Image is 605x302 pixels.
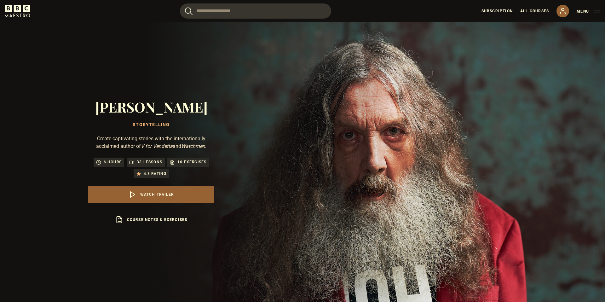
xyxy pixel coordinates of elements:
a: Subscription [481,8,513,14]
button: Toggle navigation [577,8,600,15]
i: Watchmen [181,143,205,149]
p: Create captivating stories with the internationally acclaimed author of and . [88,135,214,150]
p: 4.8 rating [144,171,167,177]
p: 6 hours [104,159,122,165]
h1: Storytelling [88,122,214,127]
svg: BBC Maestro [5,5,30,17]
h2: [PERSON_NAME] [88,99,214,115]
a: Course notes & exercises [88,211,214,229]
button: Submit the search query [185,7,193,15]
p: 33 lessons [137,159,162,165]
input: Search [180,3,331,19]
a: Watch Trailer [88,186,214,203]
p: 16 exercises [177,159,206,165]
i: V for Vendetta [141,143,173,149]
a: All Courses [520,8,549,14]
